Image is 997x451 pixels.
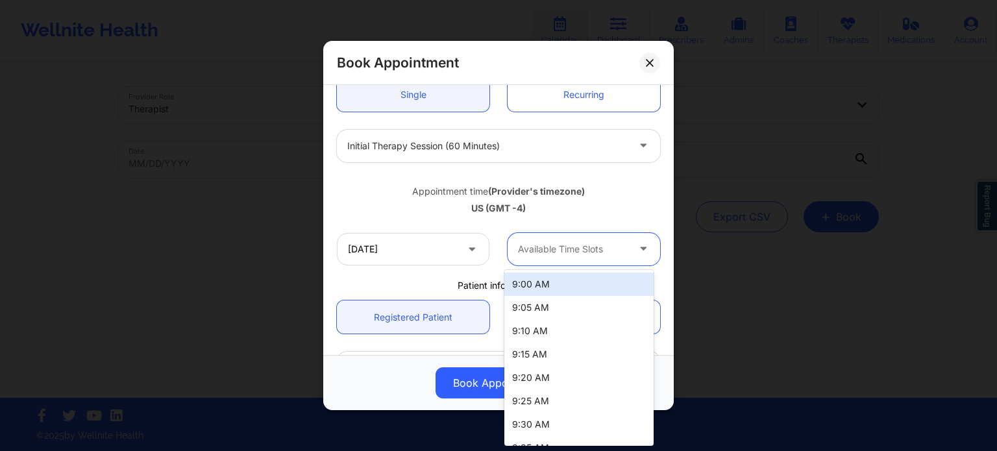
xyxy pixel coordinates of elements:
[436,367,561,398] button: Book Appointment
[504,413,654,436] div: 9:30 AM
[504,319,654,343] div: 9:10 AM
[337,79,489,112] a: Single
[504,366,654,389] div: 9:20 AM
[504,296,654,319] div: 9:05 AM
[504,273,654,296] div: 9:00 AM
[508,79,660,112] a: Recurring
[347,130,628,162] div: Initial Therapy Session (60 minutes)
[504,389,654,413] div: 9:25 AM
[488,186,585,197] b: (Provider's timezone)
[337,233,489,265] input: MM/DD/YYYY
[337,185,660,198] div: Appointment time
[328,279,669,292] div: Patient information:
[504,343,654,366] div: 9:15 AM
[337,54,459,71] h2: Book Appointment
[337,202,660,215] div: US (GMT -4)
[337,300,489,334] a: Registered Patient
